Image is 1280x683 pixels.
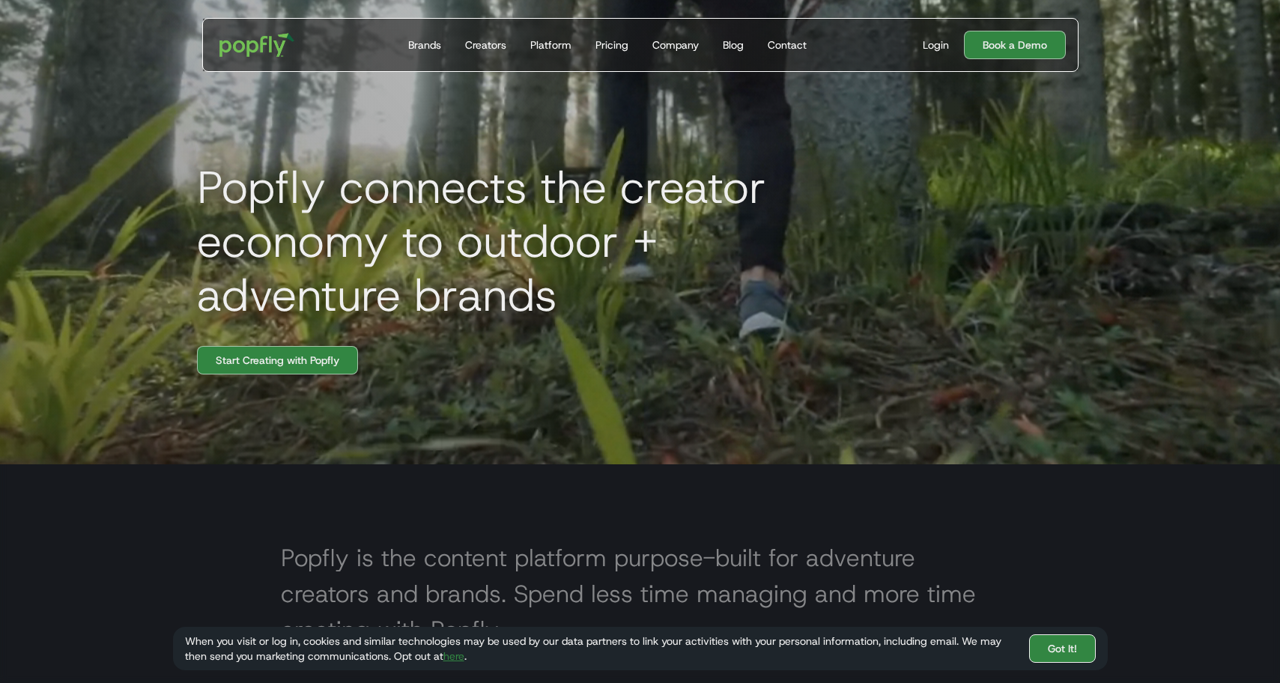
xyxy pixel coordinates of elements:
a: Login [917,37,955,52]
a: Blog [717,19,750,71]
a: here [443,649,464,663]
a: home [209,22,306,67]
h2: Popfly is the content platform purpose-built for adventure creators and brands. Spend less time m... [281,540,1000,648]
div: Login [923,37,949,52]
a: Got It! [1029,634,1096,663]
div: Company [652,37,699,52]
a: Book a Demo [964,31,1066,59]
a: Contact [762,19,813,71]
a: Start Creating with Popfly [197,346,358,374]
div: Brands [408,37,441,52]
div: Platform [530,37,571,52]
a: Brands [402,19,447,71]
div: Pricing [595,37,628,52]
a: Company [646,19,705,71]
a: Platform [524,19,577,71]
div: Blog [723,37,744,52]
div: Contact [768,37,807,52]
div: Creators [465,37,506,52]
h1: Popfly connects the creator economy to outdoor + adventure brands [185,160,859,322]
div: When you visit or log in, cookies and similar technologies may be used by our data partners to li... [185,634,1017,664]
a: Pricing [589,19,634,71]
a: Creators [459,19,512,71]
